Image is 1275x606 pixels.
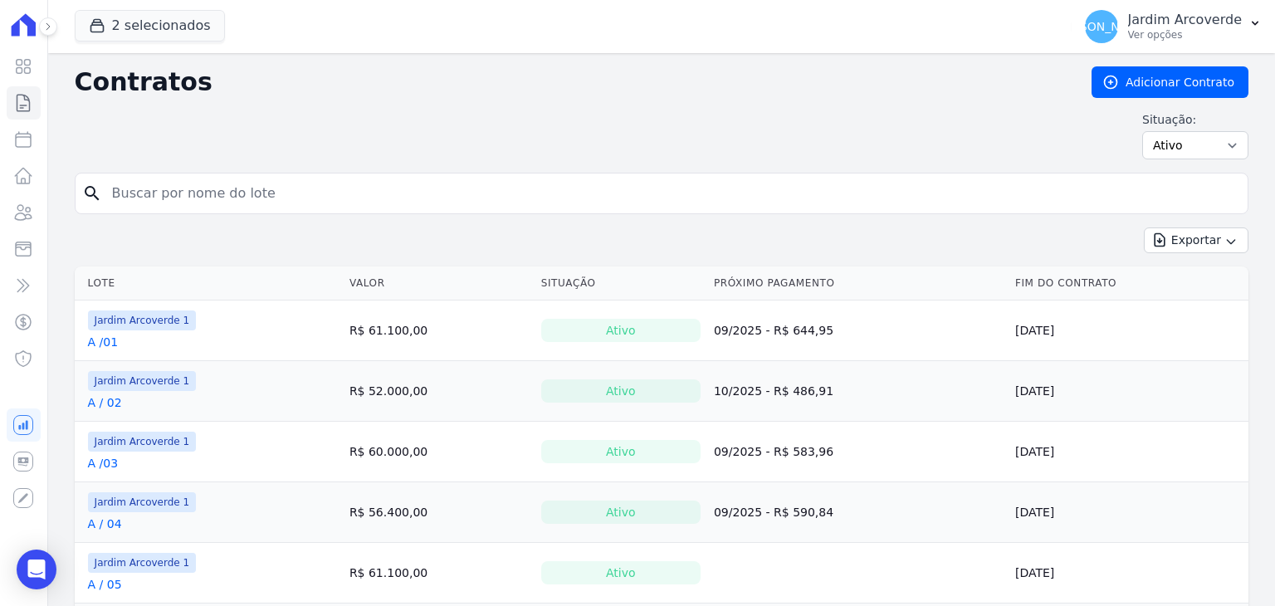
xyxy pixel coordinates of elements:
a: A / 02 [88,394,122,411]
th: Situação [535,266,707,301]
a: 10/2025 - R$ 486,91 [714,384,833,398]
p: Ver opções [1128,28,1242,42]
input: Buscar por nome do lote [102,177,1241,210]
a: A / 05 [88,576,122,593]
span: Jardim Arcoverde 1 [88,310,197,330]
td: R$ 61.100,00 [343,543,535,604]
span: Jardim Arcoverde 1 [88,432,197,452]
label: Situação: [1142,111,1248,128]
span: Jardim Arcoverde 1 [88,492,197,512]
div: Ativo [541,501,701,524]
td: R$ 52.000,00 [343,361,535,422]
a: A /01 [88,334,119,350]
button: [PERSON_NAME] Jardim Arcoverde Ver opções [1072,3,1275,50]
span: Jardim Arcoverde 1 [88,371,197,391]
td: [DATE] [1009,543,1248,604]
th: Lote [75,266,343,301]
th: Fim do Contrato [1009,266,1248,301]
td: R$ 61.100,00 [343,301,535,361]
p: Jardim Arcoverde [1128,12,1242,28]
i: search [82,183,102,203]
a: 09/2025 - R$ 590,84 [714,506,833,519]
td: [DATE] [1009,422,1248,482]
div: Open Intercom Messenger [17,550,56,589]
td: [DATE] [1009,482,1248,543]
button: 2 selecionados [75,10,225,42]
td: R$ 60.000,00 [343,422,535,482]
div: Ativo [541,440,701,463]
div: Ativo [541,561,701,584]
a: A /03 [88,455,119,472]
h2: Contratos [75,67,1065,97]
a: Adicionar Contrato [1092,66,1248,98]
th: Valor [343,266,535,301]
th: Próximo Pagamento [707,266,1009,301]
td: R$ 56.400,00 [343,482,535,543]
span: Jardim Arcoverde 1 [88,553,197,573]
button: Exportar [1144,227,1248,253]
div: Ativo [541,319,701,342]
a: A / 04 [88,516,122,532]
a: 09/2025 - R$ 644,95 [714,324,833,337]
a: 09/2025 - R$ 583,96 [714,445,833,458]
td: [DATE] [1009,361,1248,422]
span: [PERSON_NAME] [1053,21,1149,32]
td: [DATE] [1009,301,1248,361]
div: Ativo [541,379,701,403]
